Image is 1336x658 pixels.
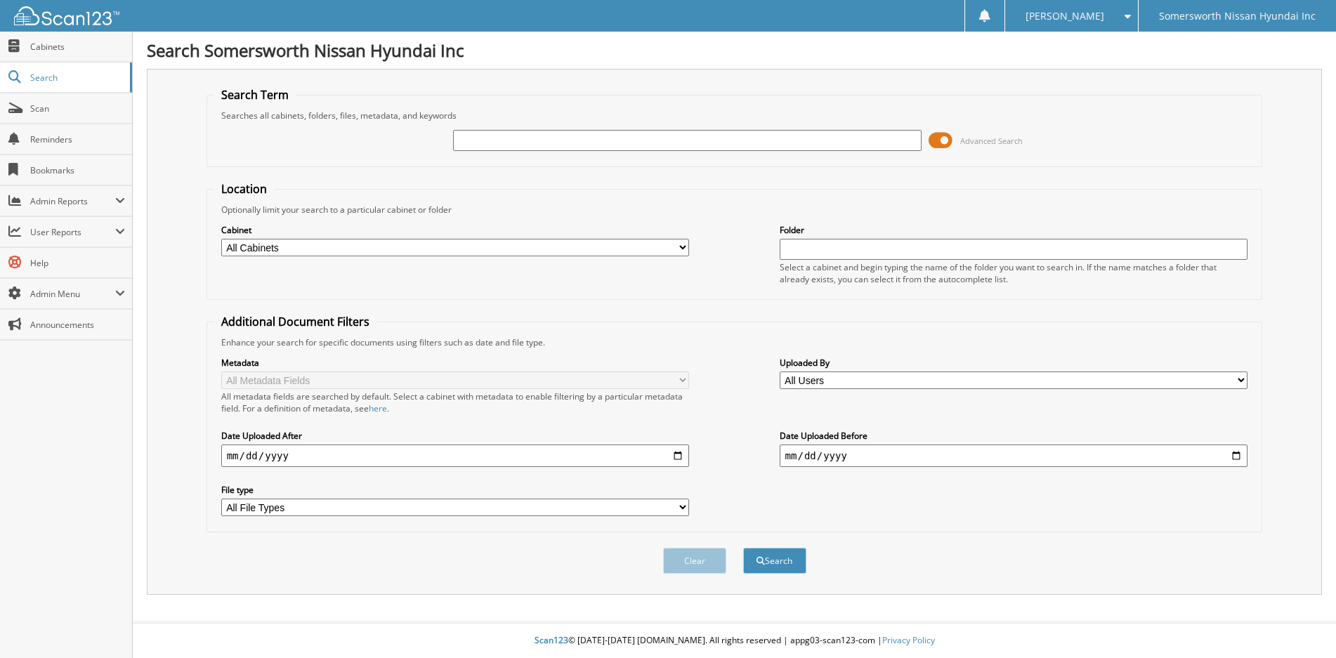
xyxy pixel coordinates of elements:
legend: Search Term [214,87,296,103]
div: Enhance your search for specific documents using filters such as date and file type. [214,336,1255,348]
button: Search [743,548,806,574]
span: Admin Reports [30,195,115,207]
span: Search [30,72,123,84]
input: start [221,445,690,467]
button: Clear [663,548,726,574]
span: Scan [30,103,125,114]
span: User Reports [30,226,115,238]
label: Folder [780,224,1248,236]
span: Cabinets [30,41,125,53]
span: Bookmarks [30,164,125,176]
span: Admin Menu [30,288,115,300]
label: Uploaded By [780,357,1248,369]
div: Searches all cabinets, folders, files, metadata, and keywords [214,110,1255,121]
span: [PERSON_NAME] [1026,12,1104,20]
label: Cabinet [221,224,690,236]
span: Announcements [30,319,125,331]
h1: Search Somersworth Nissan Hyundai Inc [147,39,1322,62]
span: Advanced Search [960,136,1023,146]
a: Privacy Policy [882,634,935,646]
div: All metadata fields are searched by default. Select a cabinet with metadata to enable filtering b... [221,390,690,414]
label: Date Uploaded Before [780,430,1248,442]
legend: Location [214,181,274,197]
span: Reminders [30,133,125,145]
span: Help [30,257,125,269]
iframe: Chat Widget [1266,591,1336,658]
label: File type [221,484,690,496]
div: Optionally limit your search to a particular cabinet or folder [214,204,1255,216]
div: © [DATE]-[DATE] [DOMAIN_NAME]. All rights reserved | appg03-scan123-com | [133,624,1336,658]
span: Scan123 [535,634,568,646]
img: scan123-logo-white.svg [14,6,119,25]
span: Somersworth Nissan Hyundai Inc [1159,12,1316,20]
legend: Additional Document Filters [214,314,376,329]
input: end [780,445,1248,467]
div: Select a cabinet and begin typing the name of the folder you want to search in. If the name match... [780,261,1248,285]
label: Date Uploaded After [221,430,690,442]
label: Metadata [221,357,690,369]
a: here [369,402,387,414]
